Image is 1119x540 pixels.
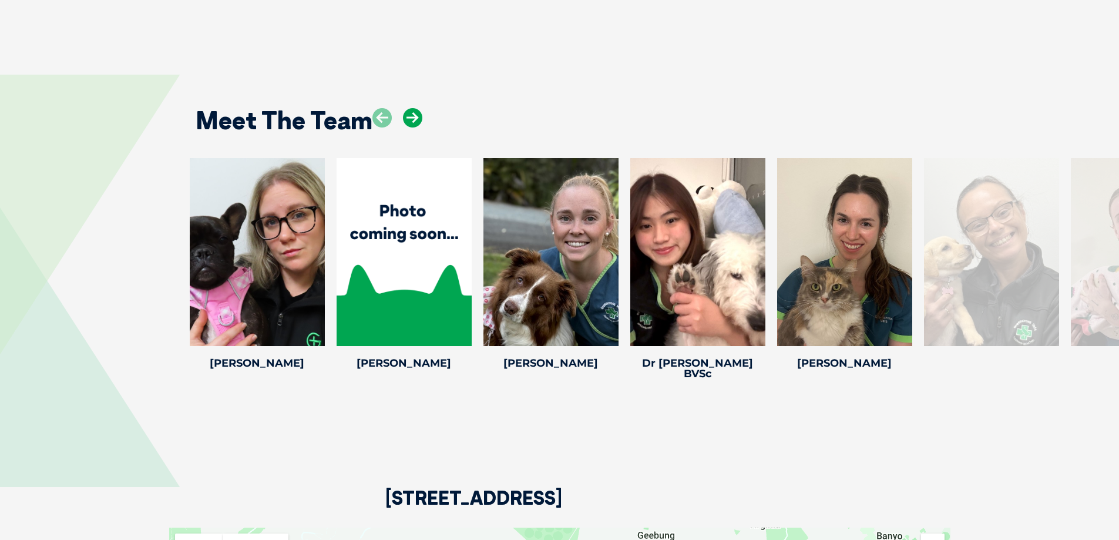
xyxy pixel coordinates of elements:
h4: [PERSON_NAME] [337,358,472,368]
h4: [PERSON_NAME] [190,358,325,368]
h4: [PERSON_NAME] [777,358,912,368]
h2: [STREET_ADDRESS] [385,488,562,528]
h2: Meet The Team [196,108,372,133]
h4: [PERSON_NAME] [483,358,619,368]
h4: Dr [PERSON_NAME] BVSc [630,358,765,379]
